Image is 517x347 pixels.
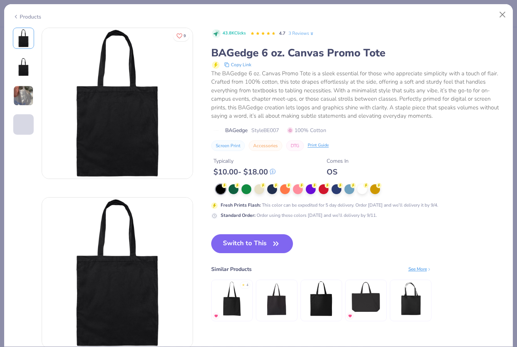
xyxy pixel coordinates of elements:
[14,29,33,47] img: Front
[258,281,294,317] img: Oad 12 Oz Tote Bag
[348,281,384,317] img: Liberty Bags Tote with Top Zippered Closure
[214,314,218,318] img: MostFav.gif
[246,283,248,288] div: 4
[184,34,186,38] span: 9
[13,86,34,106] img: User generated content
[327,167,349,177] div: OS
[13,13,41,21] div: Products
[211,128,221,134] img: brand logo
[249,140,282,151] button: Accessories
[308,142,329,149] div: Print Guide
[222,60,254,69] button: copy to clipboard
[211,265,252,273] div: Similar Products
[242,283,245,286] div: ★
[211,234,293,253] button: Switch to This
[287,126,326,134] span: 100% Cotton
[225,126,248,134] span: BAGedge
[250,28,276,40] div: 4.7 Stars
[214,281,250,317] img: Liberty Bags Madison Basic Tote
[279,30,285,36] span: 4.7
[392,281,428,317] img: Econscious Organic Cotton Large Twill Tote
[327,157,349,165] div: Comes In
[495,8,510,22] button: Close
[14,58,33,76] img: Back
[348,314,352,318] img: MostFav.gif
[211,140,245,151] button: Screen Print
[221,202,261,208] strong: Fresh Prints Flash :
[288,30,315,37] a: 3 Reviews
[211,69,505,120] div: The BAGedge 6 oz. Canvas Promo Tote is a sleek essential for those who appreciate simplicity with...
[13,135,14,155] img: User generated content
[213,157,276,165] div: Typically
[211,46,505,60] div: BAGedge 6 oz. Canvas Promo Tote
[221,202,438,209] div: This color can be expedited for 5 day delivery. Order [DATE] and we’ll delivery it by 9/4.
[42,28,193,179] img: Front
[173,30,189,41] button: Like
[303,281,339,317] img: Bag Edge Canvas Grocery Tote
[221,212,255,218] strong: Standard Order :
[286,140,304,151] button: DTG
[221,212,377,219] div: Order using these colors [DATE] and we’ll delivery by 9/11.
[213,167,276,177] div: $ 10.00 - $ 18.00
[408,266,431,272] div: See More
[223,30,246,37] span: 43.8K Clicks
[251,126,279,134] span: Style BE007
